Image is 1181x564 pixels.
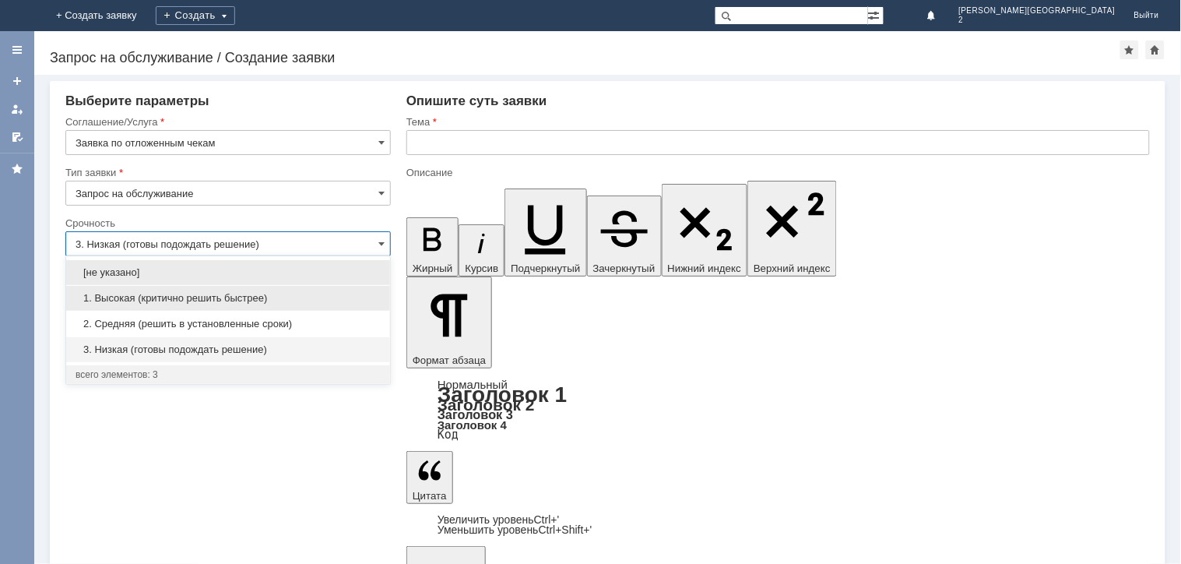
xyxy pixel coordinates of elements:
[438,382,568,407] a: Заголовок 1
[959,6,1116,16] span: [PERSON_NAME][GEOGRAPHIC_DATA]
[76,292,381,305] span: 1. Высокая (критично решить быстрее)
[593,263,656,274] span: Зачеркнутый
[76,368,381,381] div: всего элементов: 3
[65,117,388,127] div: Соглашение/Услуга
[959,16,1116,25] span: 2
[438,523,592,536] a: Decrease
[868,7,884,22] span: Расширенный поиск
[438,378,508,391] a: Нормальный
[76,344,381,356] span: 3. Низкая (готовы подождать решение)
[406,167,1147,178] div: Описание
[465,263,498,274] span: Курсив
[539,523,592,536] span: Ctrl+Shift+'
[5,69,30,93] a: Создать заявку
[747,181,837,277] button: Верхний индекс
[413,354,486,366] span: Формат абзаца
[406,217,459,277] button: Жирный
[534,513,560,526] span: Ctrl+'
[438,407,513,421] a: Заголовок 3
[65,93,209,108] span: Выберите параметры
[459,224,504,277] button: Курсив
[406,515,1150,535] div: Цитата
[406,451,453,504] button: Цитата
[413,263,453,274] span: Жирный
[406,93,547,108] span: Опишите суть заявки
[65,167,388,178] div: Тип заявки
[438,428,459,442] a: Код
[406,379,1150,440] div: Формат абзаца
[406,117,1147,127] div: Тема
[5,125,30,150] a: Мои согласования
[1120,41,1139,59] div: Добавить в избранное
[668,263,742,274] span: Нижний индекс
[438,396,535,414] a: Заголовок 2
[413,490,447,502] span: Цитата
[587,196,662,277] button: Зачеркнутый
[511,263,580,274] span: Подчеркнутый
[50,50,1120,65] div: Запрос на обслуживание / Создание заявки
[438,418,507,432] a: Заголовок 4
[504,189,586,277] button: Подчеркнутый
[65,218,388,228] div: Срочность
[406,277,492,368] button: Формат абзаца
[156,6,235,25] div: Создать
[76,266,381,279] span: [не указано]
[5,97,30,122] a: Мои заявки
[1146,41,1165,59] div: Сделать домашней страницей
[662,184,748,277] button: Нижний индекс
[438,513,560,526] a: Increase
[76,318,381,330] span: 2. Средняя (решить в установленные сроки)
[754,263,831,274] span: Верхний индекс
